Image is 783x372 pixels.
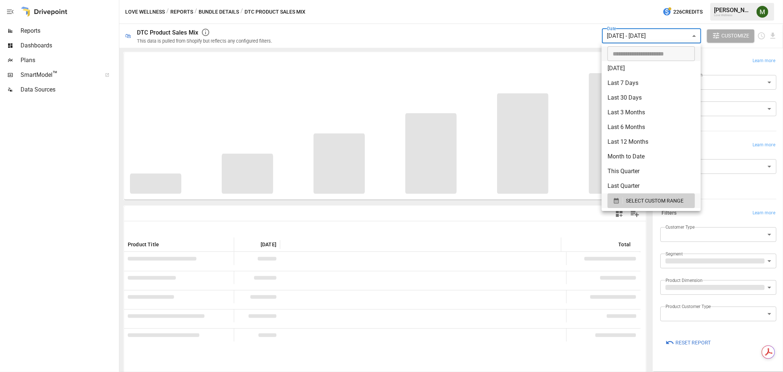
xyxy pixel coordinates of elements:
li: Last Quarter [602,179,701,193]
li: [DATE] [602,61,701,76]
li: Month to Date [602,149,701,164]
button: SELECT CUSTOM RANGE [608,193,695,208]
li: Last 12 Months [602,135,701,149]
li: Last 6 Months [602,120,701,135]
li: This Quarter [602,164,701,179]
li: Last 7 Days [602,76,701,90]
li: Last 30 Days [602,90,701,105]
span: SELECT CUSTOM RANGE [626,196,684,205]
li: Last 3 Months [602,105,701,120]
